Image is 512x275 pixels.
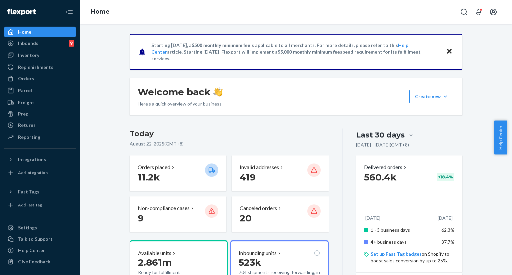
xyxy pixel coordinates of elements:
p: [DATE] [365,215,380,221]
button: Give Feedback [4,256,76,267]
a: Home [4,27,76,37]
p: on Shopify to boost sales conversion by up to 25%. [371,251,454,264]
button: Non-compliance cases 9 [130,196,226,232]
button: Orders placed 11.2k [130,155,226,191]
div: Returns [18,122,36,129]
div: Integrations [18,156,46,163]
img: Flexport logo [7,9,36,15]
button: Close [445,47,454,57]
a: Inventory [4,50,76,61]
div: 9 [69,40,74,47]
div: Inbounds [18,40,38,47]
span: 20 [240,212,252,224]
button: Help Center [494,121,507,154]
div: Add Fast Tag [18,202,42,208]
button: Talk to Support [4,234,76,244]
p: Here’s a quick overview of your business [138,101,223,107]
button: Open account menu [487,5,500,19]
button: Invalid addresses 419 [232,155,328,191]
div: Freight [18,99,34,106]
p: Starting [DATE], a is applicable to all merchants. For more details, please refer to this article... [151,42,440,62]
button: Close Navigation [63,5,76,19]
a: Orders [4,73,76,84]
div: Give Feedback [18,258,50,265]
span: 9 [138,212,144,224]
button: Integrations [4,154,76,165]
a: Set up Fast Tag badges [371,251,422,257]
a: Parcel [4,85,76,96]
div: Add Integration [18,170,48,175]
span: 2.861m [138,257,172,268]
a: Settings [4,222,76,233]
div: Last 30 days [356,130,405,140]
a: Reporting [4,132,76,142]
span: 11.2k [138,171,160,183]
div: Reporting [18,134,40,140]
button: Delivered orders [364,163,408,171]
div: + 18.4 % [437,173,454,181]
p: Canceled orders [240,204,277,212]
p: [DATE] - [DATE] ( GMT+8 ) [356,141,409,148]
p: 4+ business days [371,239,436,245]
div: Replenishments [18,64,53,71]
button: Open notifications [472,5,485,19]
span: 419 [240,171,256,183]
a: Inbounds9 [4,38,76,49]
h1: Welcome back [138,86,223,98]
div: Fast Tags [18,188,39,195]
div: Inventory [18,52,39,59]
iframe: Opens a widget where you can chat to one of our agents [470,255,505,272]
button: Open Search Box [457,5,471,19]
a: Replenishments [4,62,76,73]
p: Non-compliance cases [138,204,190,212]
a: Returns [4,120,76,131]
ol: breadcrumbs [85,2,115,22]
div: Home [18,29,31,35]
p: Orders placed [138,163,170,171]
a: Add Integration [4,167,76,178]
a: Prep [4,109,76,119]
a: Freight [4,97,76,108]
p: Inbounding units [239,249,277,257]
div: Orders [18,75,34,82]
span: 523k [239,257,261,268]
span: 560.4k [364,171,397,183]
a: Add Fast Tag [4,200,76,210]
p: August 22, 2025 ( GMT+8 ) [130,140,329,147]
p: [DATE] [438,215,453,221]
p: Invalid addresses [240,163,279,171]
h3: Today [130,129,329,139]
div: Talk to Support [18,236,53,242]
button: Create new [409,90,454,103]
div: Parcel [18,87,32,94]
div: Prep [18,111,28,117]
span: 62.3% [441,227,454,233]
p: Available units [138,249,171,257]
div: Settings [18,224,37,231]
span: 37.7% [441,239,454,245]
a: Help Center [4,245,76,256]
p: 1 - 3 business days [371,227,436,233]
button: Canceled orders 20 [232,196,328,232]
button: Fast Tags [4,186,76,197]
div: Help Center [18,247,45,254]
img: hand-wave emoji [213,87,223,97]
a: Home [91,8,110,15]
span: $5,000 monthly minimum fee [278,49,340,55]
span: $500 monthly minimum fee [192,42,250,48]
